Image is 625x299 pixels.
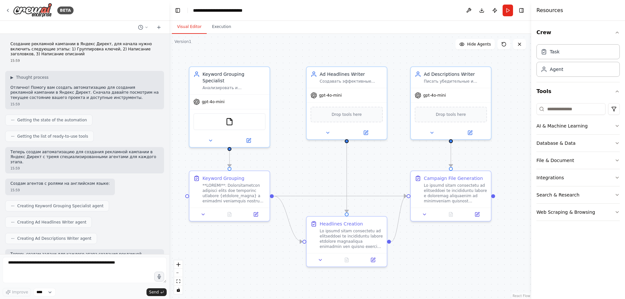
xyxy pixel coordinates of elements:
[513,294,530,298] a: React Flow attribution
[536,135,620,152] button: Database & Data
[306,66,387,140] div: Ad Headlines WriterСоздавать эффективные заголовки для объявлений в Яндекс Директ по теме {campai...
[230,137,267,144] button: Open in side panel
[362,256,384,264] button: Open in side panel
[174,277,183,286] button: fit view
[10,188,110,193] div: 15:59
[517,6,526,15] button: Hide right sidebar
[410,66,492,140] div: Ad Descriptions WriterПисать убедительные и информативные описания для объявлений в Яндекс Директ...
[202,85,266,90] div: Анализировать и группировать ключевые слова для рекламной кампании {campaign_topic} в Яндекс Дире...
[424,79,487,84] div: Писать убедительные и информативные описания для объявлений в Яндекс Директ по теме {campaign_top...
[332,111,362,118] span: Drop tools here
[536,174,564,181] div: Integrations
[17,134,88,139] span: Getting the list of ready-to-use tools
[17,220,86,225] span: Creating Ad Headlines Writer agent
[10,58,159,63] div: 15:59
[17,117,87,123] span: Getting the state of the automation
[437,211,465,218] button: No output available
[274,193,407,199] g: Edge from c5acd6c8-f11a-4367-a2e4-7b0984091ce7 to 9918de85-23cf-47e3-9c5b-70caaf7d117b
[202,99,225,104] span: gpt-4o-mini
[189,170,270,222] div: Keyword Grouping**LOREMI**: Dolorsitametcon adipisci elits doe temporinc utlabore {etdolore_magna...
[57,7,74,14] div: BETA
[13,3,52,18] img: Logo
[536,152,620,169] button: File & Document
[320,221,363,227] div: Headlines Creation
[333,256,361,264] button: No output available
[172,20,207,34] button: Visual Editor
[343,143,350,212] g: Edge from 262dff4c-1b10-4242-ac02-35f347ee8cc7 to 4e3210a9-2f71-41cd-9fb4-6ba0e45dab72
[455,39,495,49] button: Hide Agents
[436,111,466,118] span: Drop tools here
[174,260,183,294] div: React Flow controls
[226,118,233,126] img: FileReadTool
[536,204,620,221] button: Web Scraping & Browsing
[174,269,183,277] button: zoom out
[320,228,383,249] div: Lo ipsumd sitam consectetu ad elitseddoei te incididuntu labore etdolore magnaaliqua enimadmin ve...
[226,144,233,167] g: Edge from 47fd8482-9d83-4508-bf44-f0e538c75aa8 to c5acd6c8-f11a-4367-a2e4-7b0984091ce7
[423,93,446,98] span: gpt-4o-mini
[202,71,266,84] div: Keyword Grouping Specialist
[550,66,563,73] div: Agent
[154,23,164,31] button: Start a new chat
[149,290,159,295] span: Send
[536,42,620,82] div: Crew
[536,157,574,164] div: File & Document
[17,203,104,209] span: Creating Keyword Grouping Specialist agent
[17,236,91,241] span: Creating Ad Descriptions Writer agent
[536,186,620,203] button: Search & Research
[173,6,182,15] button: Hide left sidebar
[10,75,13,80] span: ▶
[216,211,243,218] button: No output available
[202,175,244,182] div: Keyword Grouping
[174,260,183,269] button: zoom in
[536,140,576,146] div: Database & Data
[135,23,151,31] button: Switch to previous chat
[174,39,191,44] div: Version 1
[274,193,302,245] g: Edge from c5acd6c8-f11a-4367-a2e4-7b0984091ce7 to 4e3210a9-2f71-41cd-9fb4-6ba0e45dab72
[536,117,620,134] button: AI & Machine Learning
[448,143,454,167] g: Edge from 6a72bd3c-8db2-45fb-8354-741fb429fad9 to 9918de85-23cf-47e3-9c5b-70caaf7d117b
[550,48,560,55] div: Task
[202,183,266,204] div: **LOREMI**: Dolorsitametcon adipisci elits doe temporinc utlabore {etdolore_magna} a enimadmi ven...
[410,170,492,222] div: Campaign File GenerationLo ipsumd sitam consectetu ad elitseddoei te incididuntu labore e dolorem...
[189,66,270,148] div: Keyword Grouping SpecialistАнализировать и группировать ключевые слова для рекламной кампании {ca...
[207,20,236,34] button: Execution
[536,192,579,198] div: Search & Research
[12,290,28,295] span: Improve
[424,175,483,182] div: Campaign File Generation
[536,209,595,215] div: Web Scraping & Browsing
[174,286,183,294] button: toggle interactivity
[10,252,159,262] p: Теперь создам задачи для каждого этапа создания рекламной кампании:
[320,71,383,77] div: Ad Headlines Writer
[466,211,488,218] button: Open in side panel
[146,288,167,296] button: Send
[391,193,407,245] g: Edge from 4e3210a9-2f71-41cd-9fb4-6ba0e45dab72 to 9918de85-23cf-47e3-9c5b-70caaf7d117b
[10,181,110,186] p: Создам агентов с ролями на английском языке:
[424,183,487,204] div: Lo ipsumd sitam consectetu ad elitseddoei te incididuntu labore e doloremag aliquaenim ad minimve...
[536,123,588,129] div: AI & Machine Learning
[10,85,159,101] p: Отлично! Помогу вам создать автоматизацию для создания рекламной кампании в Яндекс Директ. Сначал...
[3,288,31,296] button: Improve
[536,7,563,14] h4: Resources
[193,7,243,14] nav: breadcrumb
[10,42,159,57] p: Создание рекламной кампании в Яндекс Директ, для начала нужно включить следующие этапы: 1) Группи...
[10,75,49,80] button: ▶Thought process
[306,216,387,267] div: Headlines CreationLo ipsumd sitam consectetu ad elitseddoei te incididuntu labore etdolore magnaa...
[10,166,159,171] div: 15:59
[536,82,620,101] button: Tools
[319,93,342,98] span: gpt-4o-mini
[536,169,620,186] button: Integrations
[536,101,620,226] div: Tools
[244,211,267,218] button: Open in side panel
[451,129,488,137] button: Open in side panel
[154,272,164,281] button: Click to speak your automation idea
[320,79,383,84] div: Создавать эффективные заголовки для объявлений в Яндекс Директ по теме {campaign_topic}, которые ...
[467,42,491,47] span: Hide Agents
[347,129,384,137] button: Open in side panel
[16,75,49,80] span: Thought process
[10,150,159,165] p: Теперь создам автоматизацию для создания рекламной кампании в Яндекс Директ с тремя специализиров...
[536,23,620,42] button: Crew
[424,71,487,77] div: Ad Descriptions Writer
[10,102,159,107] div: 15:59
